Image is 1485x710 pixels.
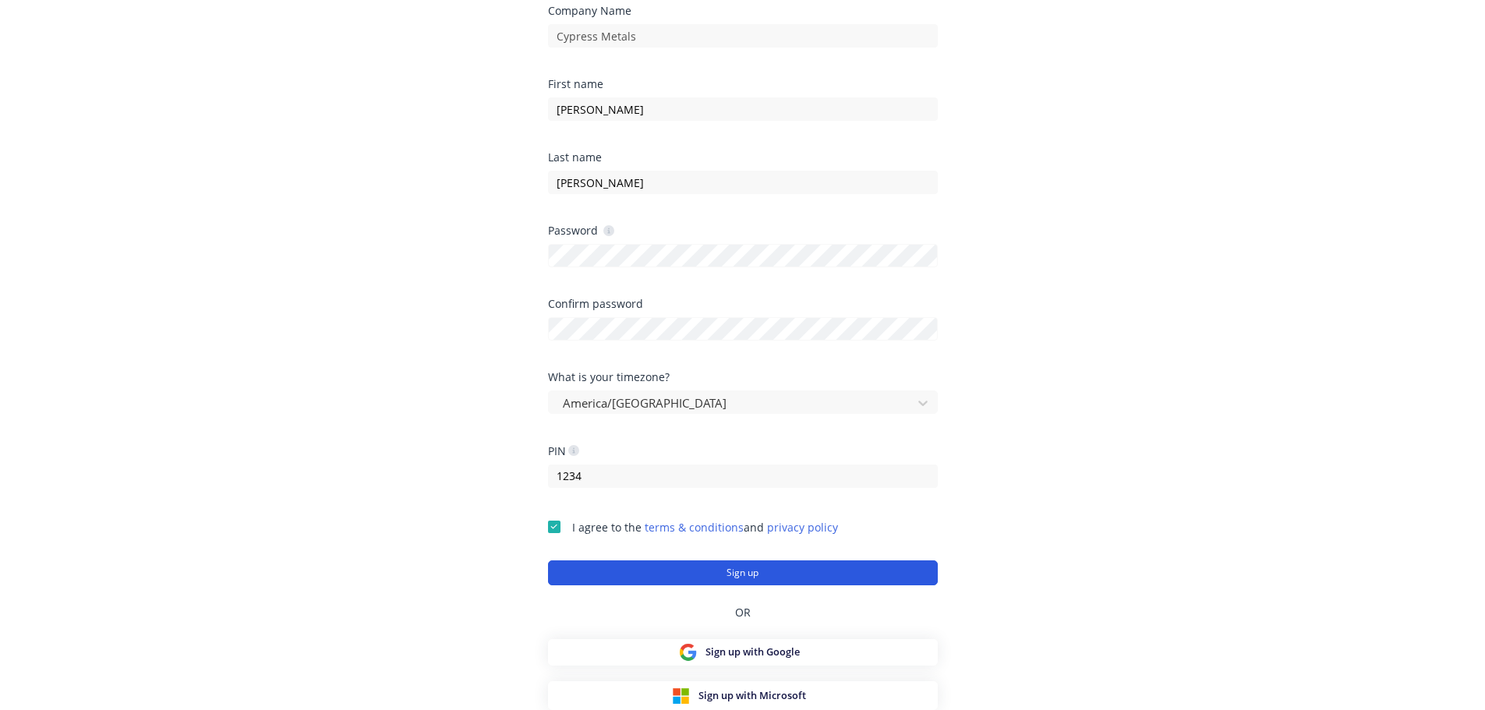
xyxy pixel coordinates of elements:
div: PIN [548,443,579,458]
a: terms & conditions [645,520,744,535]
span: Sign up with Google [705,645,800,659]
button: Sign up with Microsoft [548,681,938,710]
div: What is your timezone? [548,372,938,383]
div: OR [548,585,938,639]
div: Last name [548,152,938,163]
a: privacy policy [767,520,838,535]
div: First name [548,79,938,90]
span: Sign up with Microsoft [698,688,806,703]
span: I agree to the and [572,520,838,535]
div: Password [548,223,614,238]
div: Confirm password [548,298,938,309]
div: Company Name [548,5,938,16]
button: Sign up [548,560,938,585]
button: Sign up with Google [548,639,938,666]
